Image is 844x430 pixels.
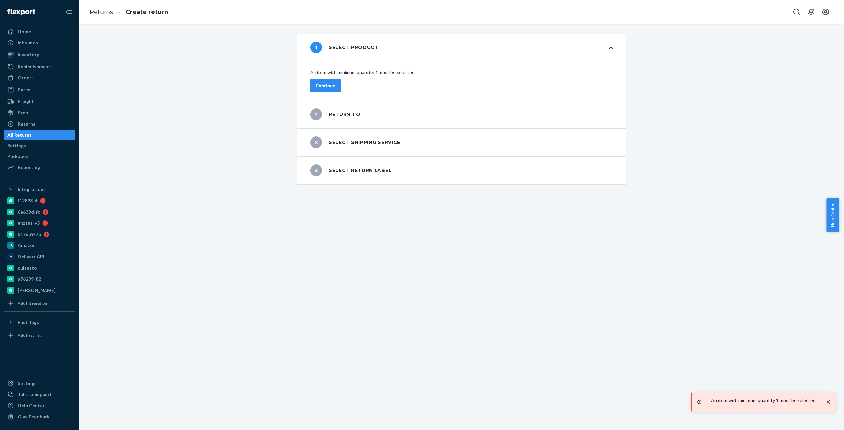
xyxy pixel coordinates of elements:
[7,153,28,159] div: Packages
[4,389,75,400] a: Talk to Support
[4,72,75,83] a: Orders
[18,242,36,249] div: Amazon
[4,61,75,72] a: Replenishments
[4,412,75,422] button: Give Feedback
[310,42,322,53] span: 1
[18,74,34,81] div: Orders
[310,164,392,176] div: Select return label
[18,164,40,171] div: Reporting
[18,414,50,420] div: Give Feedback
[18,28,31,35] div: Home
[316,82,335,89] div: Continue
[18,301,47,306] div: Add Integration
[18,391,52,398] div: Talk to Support
[826,198,839,232] button: Help Center
[804,5,818,18] button: Open notifications
[4,274,75,284] a: a76299-82
[18,332,42,338] div: Add Fast Tag
[4,240,75,251] a: Amazon
[4,285,75,296] a: [PERSON_NAME]
[18,319,39,326] div: Fast Tags
[4,195,75,206] a: f12898-4
[4,26,75,37] a: Home
[310,79,341,92] button: Continue
[4,207,75,217] a: 6e639d-fc
[310,136,322,148] span: 3
[310,136,400,148] div: Select shipping service
[18,276,41,282] div: a76299-82
[84,2,173,22] ol: breadcrumbs
[4,317,75,328] button: Fast Tags
[7,142,26,149] div: Settings
[4,162,75,173] a: Reporting
[18,63,53,70] div: Replenishments
[4,151,75,161] a: Packages
[18,220,40,226] div: gnzsuz-v5
[18,109,28,116] div: Prep
[18,265,37,271] div: pulsetto
[18,402,45,409] div: Help Center
[18,209,40,215] div: 6e639d-fc
[711,397,816,404] p: An item with minimum quantity 1 must be selected
[310,108,360,120] div: Return to
[4,84,75,95] a: Parcel
[18,253,44,260] div: Deliverr API
[4,140,75,151] a: Settings
[18,51,39,58] div: Inventory
[126,8,168,15] a: Create return
[4,263,75,273] a: pulsetto
[4,184,75,195] button: Integrations
[18,186,45,193] div: Integrations
[825,399,831,405] svg: close toast
[4,107,75,118] a: Prep
[310,69,613,76] p: An item with minimum quantity 1 must be selected
[4,251,75,262] a: Deliverr API
[790,5,803,18] button: Open Search Box
[4,49,75,60] a: Inventory
[18,287,56,294] div: [PERSON_NAME]
[18,197,37,204] div: f12898-4
[4,229,75,240] a: 5176b9-7b
[90,8,113,15] a: Returns
[18,380,37,387] div: Settings
[18,231,41,238] div: 5176b9-7b
[7,132,32,138] div: All Returns
[4,130,75,140] a: All Returns
[18,121,35,127] div: Returns
[4,38,75,48] a: Inbounds
[18,40,38,46] div: Inbounds
[310,164,322,176] span: 4
[18,86,32,93] div: Parcel
[4,96,75,107] a: Freight
[4,330,75,341] a: Add Fast Tag
[4,218,75,228] a: gnzsuz-v5
[4,400,75,411] a: Help Center
[62,5,75,18] button: Close Navigation
[7,9,35,15] img: Flexport logo
[4,298,75,309] a: Add Integration
[18,98,34,105] div: Freight
[4,378,75,388] a: Settings
[310,108,322,120] span: 2
[819,5,832,18] button: Open account menu
[4,119,75,129] a: Returns
[310,42,378,53] div: Select product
